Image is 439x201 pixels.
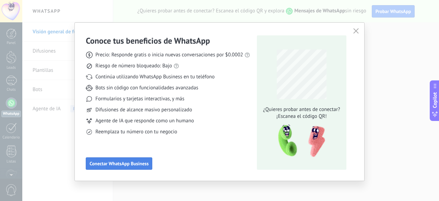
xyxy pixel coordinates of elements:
button: Conectar WhatsApp Business [86,157,152,170]
span: Conectar WhatsApp Business [90,161,149,166]
span: Agente de IA que responde como un humano [95,118,194,124]
span: ¿Quieres probar antes de conectar? [261,106,342,113]
span: Riesgo de número bloqueado: Bajo [95,63,172,69]
span: Reemplaza tu número con tu negocio [95,129,177,135]
span: ¡Escanea el código QR! [261,113,342,120]
img: qr-pic-1x.png [272,123,327,159]
h3: Conoce tus beneficios de WhatsApp [86,35,210,46]
span: Precio: Responde gratis o inicia nuevas conversaciones por $0.0002 [95,52,243,58]
span: Copilot [431,92,438,108]
span: Bots sin código con funcionalidades avanzadas [95,85,198,91]
span: Difusiones de alcance masivo personalizado [95,107,192,113]
span: Formularios y tarjetas interactivas, y más [95,96,184,102]
span: Continúa utilizando WhatsApp Business en tu teléfono [95,74,214,80]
